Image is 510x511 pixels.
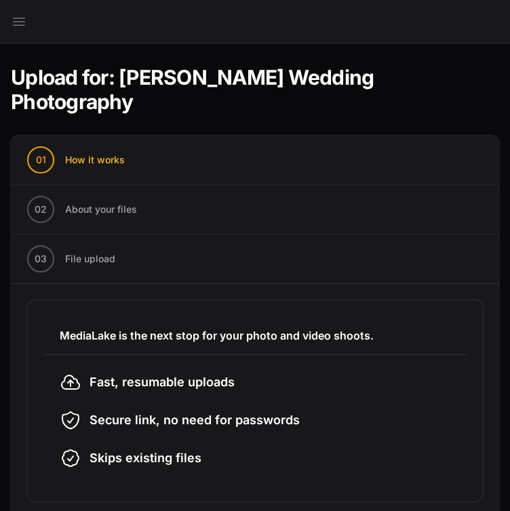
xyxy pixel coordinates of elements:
h1: Upload for: [PERSON_NAME] Wedding Photography [11,65,488,114]
h3: MediaLake is the next stop for your photo and video shoots. [60,327,450,344]
span: 02 [35,203,47,216]
span: Fast, resumable uploads [90,373,235,392]
span: 01 [36,153,46,167]
button: 01 How it works [11,136,141,184]
button: 03 File upload [11,234,132,283]
span: Skips existing files [90,449,201,468]
span: About your files [65,203,137,216]
span: How it works [65,153,125,167]
button: 02 About your files [11,185,153,234]
span: File upload [65,252,115,266]
span: 03 [35,252,47,266]
span: Secure link, no need for passwords [90,411,300,430]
